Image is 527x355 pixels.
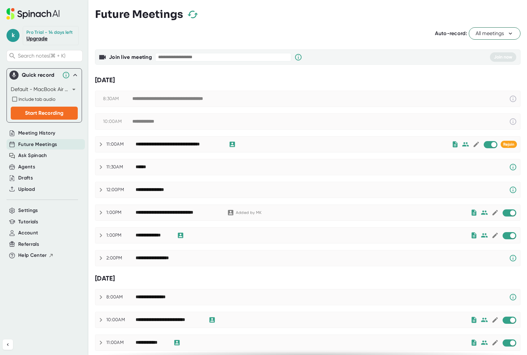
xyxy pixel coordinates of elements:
[19,97,55,102] span: Include tab audio
[95,76,520,84] div: [DATE]
[236,210,265,215] div: Added by MK
[494,54,512,60] span: Join now
[95,274,520,283] div: [DATE]
[95,8,183,20] h3: Future Meetings
[106,255,136,261] div: 2:00PM
[106,340,136,346] div: 11:00AM
[18,129,55,137] button: Meeting History
[469,27,520,40] button: All meetings
[18,252,47,259] span: Help Center
[3,339,13,350] button: Collapse sidebar
[106,294,136,300] div: 8:00AM
[11,84,78,95] div: Default - MacBook Air Microphone (Built-in)
[509,95,517,103] svg: This event has already passed
[11,107,78,120] button: Start Recording
[503,142,514,147] span: Rejoin
[18,53,81,59] span: Search notes (⌘ + K)
[18,163,35,171] button: Agents
[18,207,38,214] button: Settings
[501,141,517,148] button: Rejoin
[18,241,39,248] button: Referrals
[18,141,57,148] button: Future Meetings
[103,96,132,102] div: 8:30AM
[106,317,136,323] div: 10:00AM
[509,163,517,171] svg: Spinach requires a video conference link.
[18,252,54,259] button: Help Center
[509,293,517,301] svg: Spinach requires a video conference link.
[509,118,517,125] svg: This event has already passed
[25,110,63,116] span: Start Recording
[106,164,136,170] div: 11:30AM
[18,152,47,159] button: Ask Spinach
[509,186,517,194] svg: Spinach requires a video conference link.
[7,29,20,42] span: k
[18,218,38,226] button: Tutorials
[22,72,59,78] div: Quick record
[103,119,132,125] div: 10:00AM
[26,35,47,42] a: Upgrade
[490,52,516,62] button: Join now
[26,30,73,35] div: Pro Trial - 14 days left
[106,187,136,193] div: 12:00PM
[106,232,136,238] div: 1:00PM
[109,54,152,60] b: Join live meeting
[106,210,136,216] div: 1:00PM
[435,30,467,36] span: Auto-record:
[18,174,33,182] button: Drafts
[106,141,136,147] div: 11:00AM
[476,30,514,37] span: All meetings
[11,95,78,103] div: Record both your microphone and the audio from your browser tab (e.g., videos, meetings, etc.)
[9,69,79,82] div: Quick record
[18,229,38,237] button: Account
[509,254,517,262] svg: Spinach requires a video conference link.
[18,186,35,193] button: Upload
